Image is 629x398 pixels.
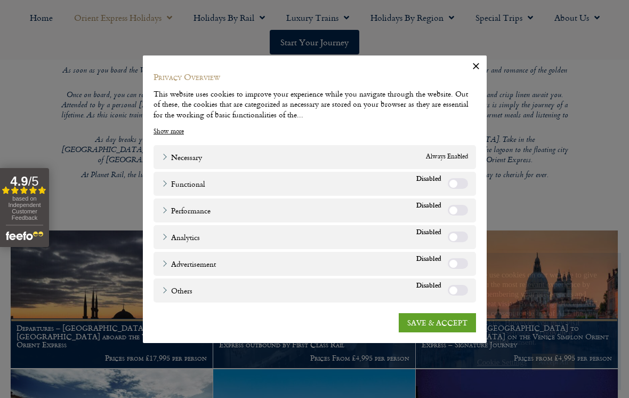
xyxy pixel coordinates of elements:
div: This website uses cookies to improve your experience while you navigate through the website. Out ... [154,88,476,120]
a: Show more [154,126,184,136]
span: Always Enabled [426,151,468,162]
a: Performance [162,204,211,216]
a: SAVE & ACCEPT [399,313,476,332]
a: Functional [162,178,205,189]
a: Advertisement [162,258,216,269]
a: Others [162,284,192,296]
h4: Privacy Overview [154,71,476,83]
a: Analytics [162,231,200,242]
a: Necessary [162,151,202,162]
